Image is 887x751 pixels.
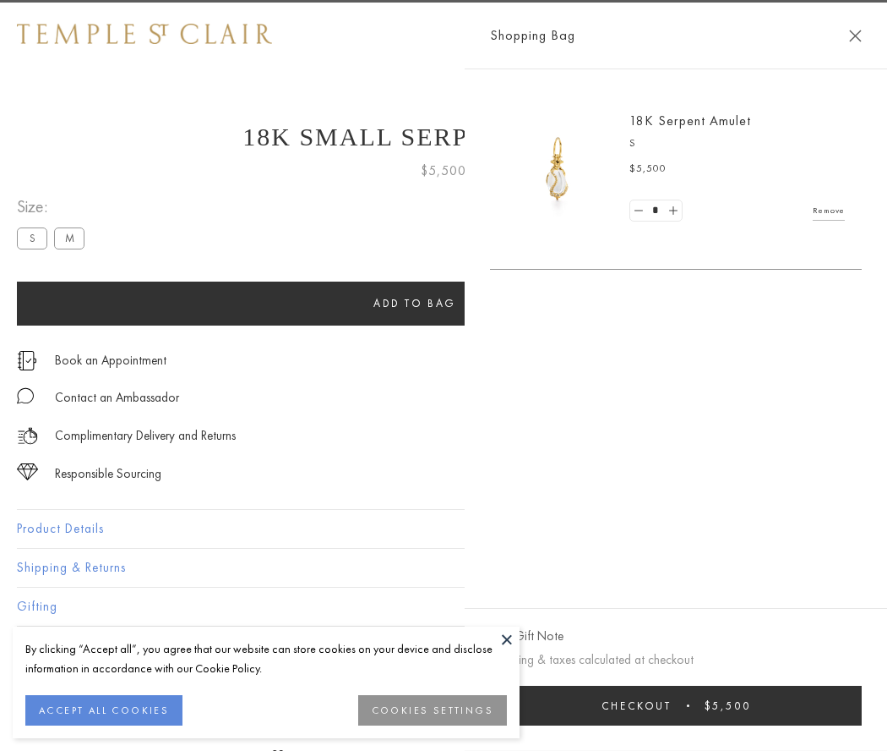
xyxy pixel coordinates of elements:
a: Set quantity to 0 [630,200,647,222]
button: Gifting [17,588,870,626]
img: P51836-E11SERPPV [507,118,608,220]
img: icon_sourcing.svg [17,463,38,480]
img: Temple St. Clair [17,24,272,44]
span: Checkout [601,699,672,713]
img: MessageIcon-01_2.svg [17,387,34,404]
img: icon_delivery.svg [17,425,38,447]
h1: 18K Small Serpent Amulet [17,123,870,151]
button: ACCEPT ALL COOKIES [25,695,182,726]
p: Complimentary Delivery and Returns [55,425,236,447]
span: $5,500 [629,161,667,178]
span: Add to bag [373,296,456,310]
img: icon_appointment.svg [17,351,37,370]
button: Product Details [17,510,870,548]
span: $5,500 [705,699,751,713]
label: M [54,227,84,249]
div: Responsible Sourcing [55,463,161,485]
span: $5,500 [421,160,466,182]
button: Add Gift Note [490,626,563,647]
span: Size: [17,193,91,221]
button: COOKIES SETTINGS [358,695,507,726]
button: Checkout $5,500 [490,686,862,726]
span: Shopping Bag [490,25,575,47]
a: Remove [813,201,845,220]
button: Close Shopping Bag [849,30,862,42]
div: By clicking “Accept all”, you agree that our website can store cookies on your device and disclos... [25,639,507,678]
label: S [17,227,47,249]
a: Set quantity to 2 [664,200,681,222]
p: Shipping & taxes calculated at checkout [490,650,862,671]
button: Add to bag [17,282,813,326]
button: Shipping & Returns [17,549,870,587]
a: Book an Appointment [55,351,166,370]
a: 18K Serpent Amulet [629,112,751,129]
p: S [629,135,845,152]
div: Contact an Ambassador [55,387,179,408]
